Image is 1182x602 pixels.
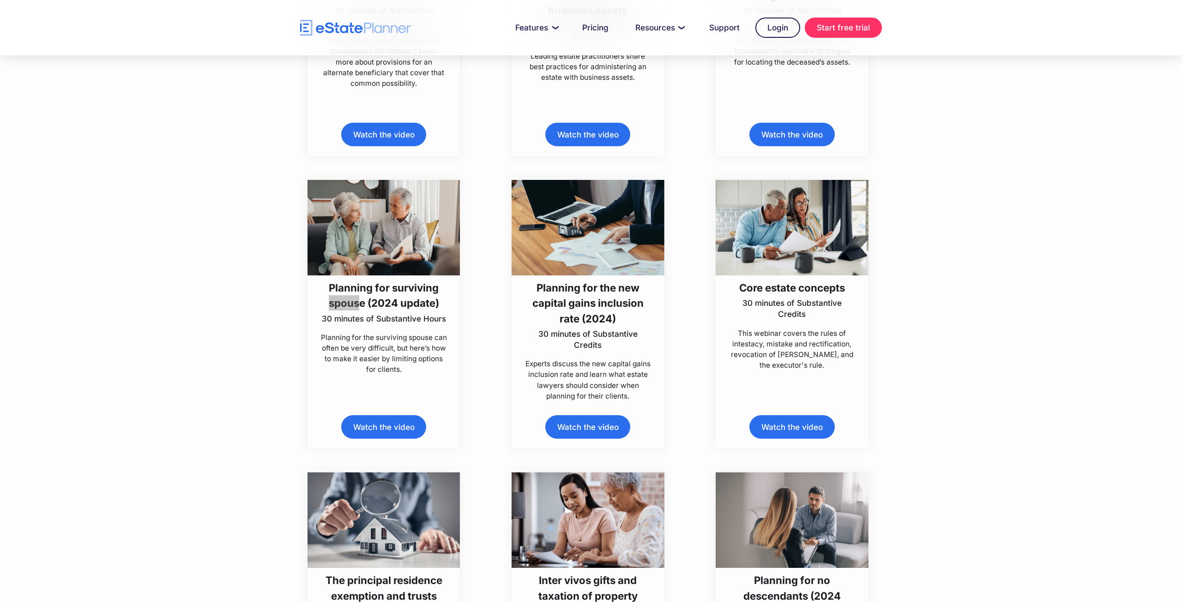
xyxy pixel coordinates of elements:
[341,415,426,439] a: Watch the video
[504,18,567,37] a: Features
[320,313,447,324] p: 30 minutes of Substantive Hours
[749,415,834,439] a: Watch the video
[716,180,868,370] a: Core estate concepts30 minutes of Substantive CreditsThis webinar covers the rules of intestacy, ...
[320,332,447,375] p: Planning for the surviving spouse can often be very difficult, but here’s how to make it easier b...
[729,328,856,371] p: This webinar covers the rules of intestacy, mistake and rectification, revocation of [PERSON_NAME...
[341,123,426,146] a: Watch the video
[571,18,620,37] a: Pricing
[524,280,651,326] h3: Planning for the new capital gains inclusion rate (2024)
[749,123,834,146] a: Watch the video
[805,18,882,38] a: Start free trial
[729,298,856,320] p: 30 minutes of Substantive Credits
[320,35,447,89] p: What happens when a beneficiary predeceases the testator? Learn more about provisions for an alte...
[624,18,694,37] a: Resources
[545,123,630,146] a: Watch the video
[300,20,411,36] a: home
[308,180,460,375] a: Planning for surviving spouse (2024 update)30 minutes of Substantive HoursPlanning for the surviv...
[320,280,447,311] h3: Planning for surviving spouse (2024 update)
[524,328,651,351] p: 30 minutes of Substantive Credits
[512,180,664,401] a: Planning for the new capital gains inclusion rate (2024)30 minutes of Substantive CreditsExperts ...
[545,415,630,439] a: Watch the video
[524,358,651,401] p: Experts discuss the new capital gains inclusion rate and learn what estate lawyers should conside...
[729,280,856,295] h3: Core estate concepts
[755,18,800,38] a: Login
[524,51,651,83] p: Leading estate practitioners share best practices for administering an estate with business assets.
[698,18,751,37] a: Support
